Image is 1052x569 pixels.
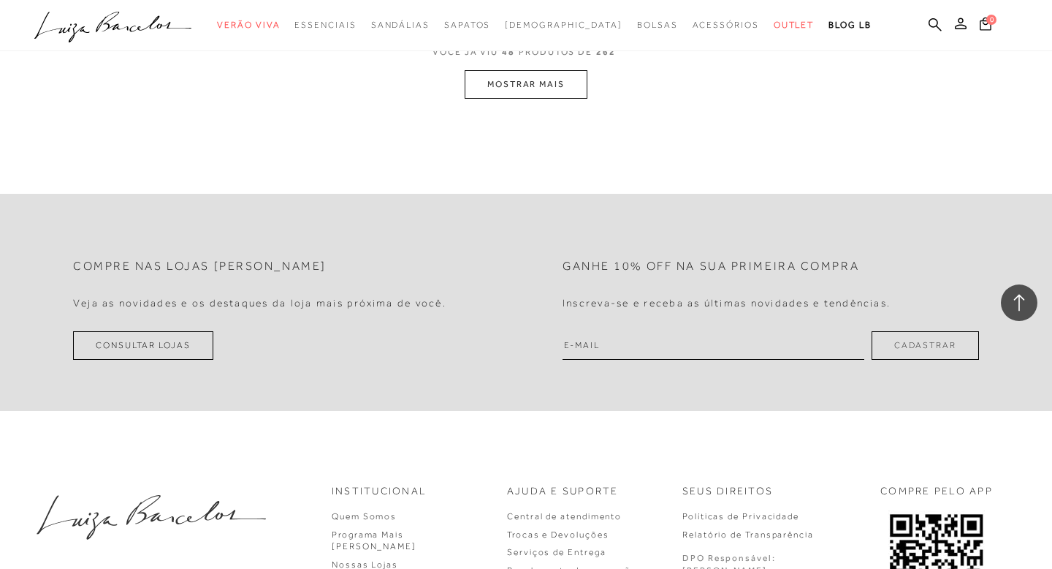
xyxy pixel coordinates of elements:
[432,47,620,57] span: VOCÊ JÁ VIU PRODUTOS DE
[505,20,622,30] span: [DEMOGRAPHIC_DATA]
[880,484,993,499] p: COMPRE PELO APP
[774,12,815,39] a: categoryNavScreenReaderText
[217,20,280,30] span: Verão Viva
[371,12,430,39] a: categoryNavScreenReaderText
[563,297,891,309] h4: Inscreva-se e receba as últimas novidades e tendências.
[637,12,678,39] a: categoryNavScreenReaderText
[294,12,356,39] a: categoryNavScreenReaderText
[682,511,799,521] a: Políticas de Privacidade
[563,260,859,274] h2: Ganhe 10% off na sua primeira compra
[371,20,430,30] span: Sandálias
[505,12,622,39] a: noSubCategoriesText
[986,15,996,25] span: 0
[332,530,416,552] a: Programa Mais [PERSON_NAME]
[563,331,864,360] input: E-mail
[465,70,587,99] button: MOSTRAR MAIS
[332,484,427,499] p: Institucional
[73,331,213,360] a: Consultar Lojas
[682,484,773,499] p: Seus Direitos
[217,12,280,39] a: categoryNavScreenReaderText
[37,495,266,540] img: luiza-barcelos.png
[693,20,759,30] span: Acessórios
[507,547,606,557] a: Serviços de Entrega
[828,12,871,39] a: BLOG LB
[682,530,814,540] a: Relatório de Transparência
[637,20,678,30] span: Bolsas
[73,260,327,274] h2: Compre nas lojas [PERSON_NAME]
[693,12,759,39] a: categoryNavScreenReaderText
[774,20,815,30] span: Outlet
[507,484,619,499] p: Ajuda e Suporte
[444,12,490,39] a: categoryNavScreenReaderText
[502,47,515,57] span: 48
[872,331,979,360] button: Cadastrar
[975,16,996,36] button: 0
[73,297,446,309] h4: Veja as novidades e os destaques da loja mais próxima de você.
[332,511,397,521] a: Quem Somos
[507,511,622,521] a: Central de atendimento
[444,20,490,30] span: Sapatos
[828,20,871,30] span: BLOG LB
[596,47,616,57] span: 262
[507,530,609,540] a: Trocas e Devoluções
[294,20,356,30] span: Essenciais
